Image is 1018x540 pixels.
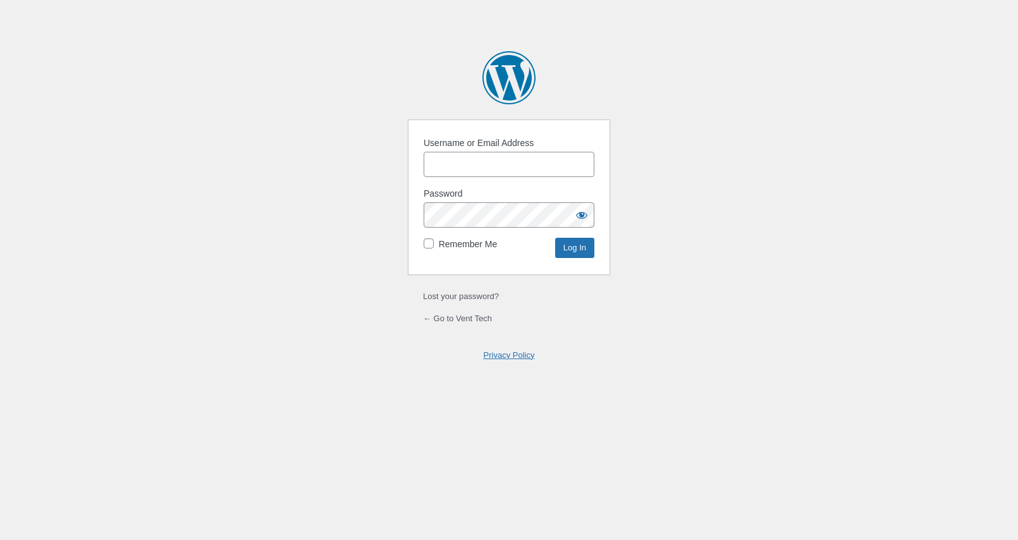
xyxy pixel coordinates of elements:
[423,291,499,301] a: Lost your password?
[482,51,536,104] a: Powered by WordPress
[569,202,594,228] button: Show password
[555,238,594,258] input: Log In
[424,137,534,150] label: Username or Email Address
[424,187,462,200] label: Password
[439,238,498,251] label: Remember Me
[423,314,492,323] a: ← Go to Vent Tech
[484,350,535,360] a: Privacy Policy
